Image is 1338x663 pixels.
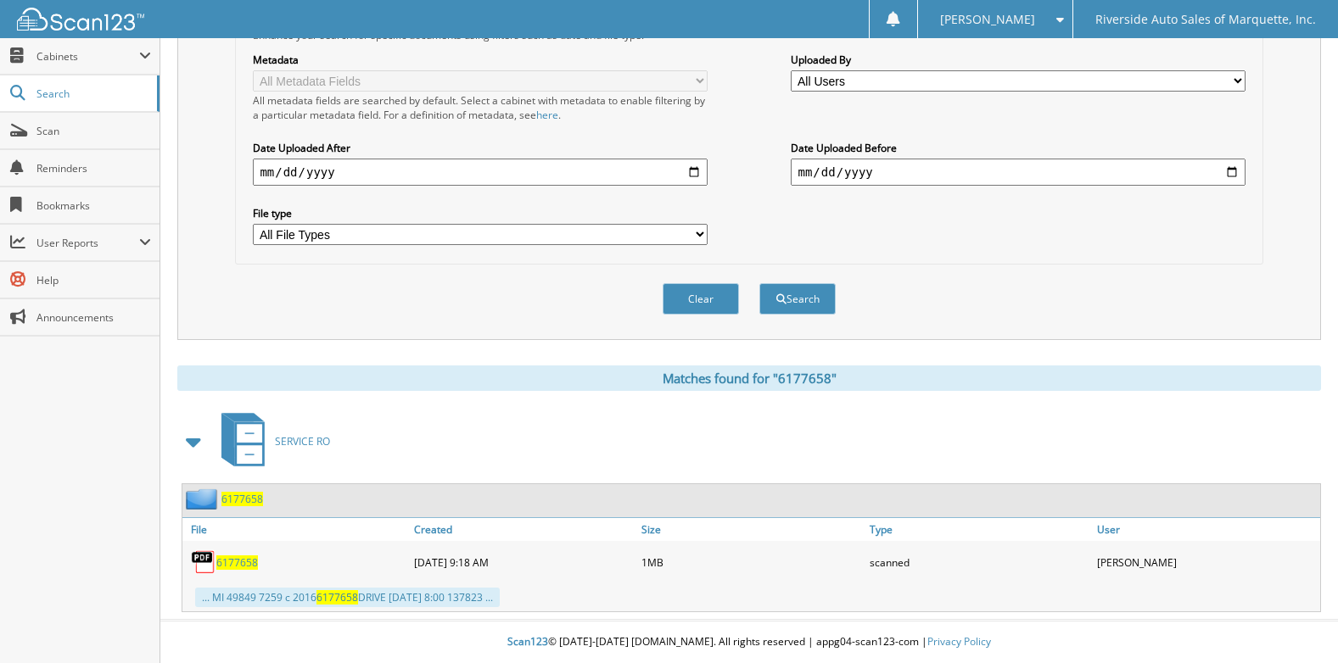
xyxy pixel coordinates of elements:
div: Matches found for "6177658" [177,365,1321,391]
img: folder2.png [186,488,221,510]
a: here [536,108,558,122]
span: Cabinets [36,49,139,64]
a: Privacy Policy [927,634,991,649]
div: ... MI 49849 7259 c 2016 DRIVE [DATE] 8:00 137823 ... [195,588,500,607]
div: © [DATE]-[DATE] [DOMAIN_NAME]. All rights reserved | appg04-scan123-com | [160,621,1338,663]
input: start [253,159,707,186]
label: File type [253,206,707,220]
span: User Reports [36,236,139,250]
span: Scan [36,124,151,138]
span: [PERSON_NAME] [940,14,1035,25]
span: Help [36,273,151,287]
a: Created [410,518,637,541]
span: SERVICE RO [275,434,330,448]
img: scan123-logo-white.svg [17,8,144,31]
div: All metadata fields are searched by default. Select a cabinet with metadata to enable filtering b... [253,93,707,122]
a: SERVICE RO [211,408,330,475]
span: Search [36,86,148,101]
button: Search [759,283,836,315]
div: [PERSON_NAME] [1093,545,1320,579]
a: User [1093,518,1320,541]
label: Uploaded By [791,53,1245,67]
button: Clear [663,283,739,315]
span: Announcements [36,310,151,325]
div: [DATE] 9:18 AM [410,545,637,579]
a: Size [637,518,865,541]
a: 6177658 [221,492,263,506]
span: Scan123 [507,634,548,649]
input: end [791,159,1245,186]
label: Metadata [253,53,707,67]
div: 1MB [637,545,865,579]
span: Bookmarks [36,198,151,213]
span: Riverside Auto Sales of Marquette, Inc. [1095,14,1316,25]
a: File [182,518,410,541]
span: 6177658 [316,590,358,604]
label: Date Uploaded Before [791,141,1245,155]
label: Date Uploaded After [253,141,707,155]
img: PDF.png [191,549,216,575]
a: 6177658 [216,555,258,570]
span: Reminders [36,161,151,175]
div: scanned [865,545,1093,579]
iframe: Chat Widget [1253,582,1338,663]
a: Type [865,518,1093,541]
